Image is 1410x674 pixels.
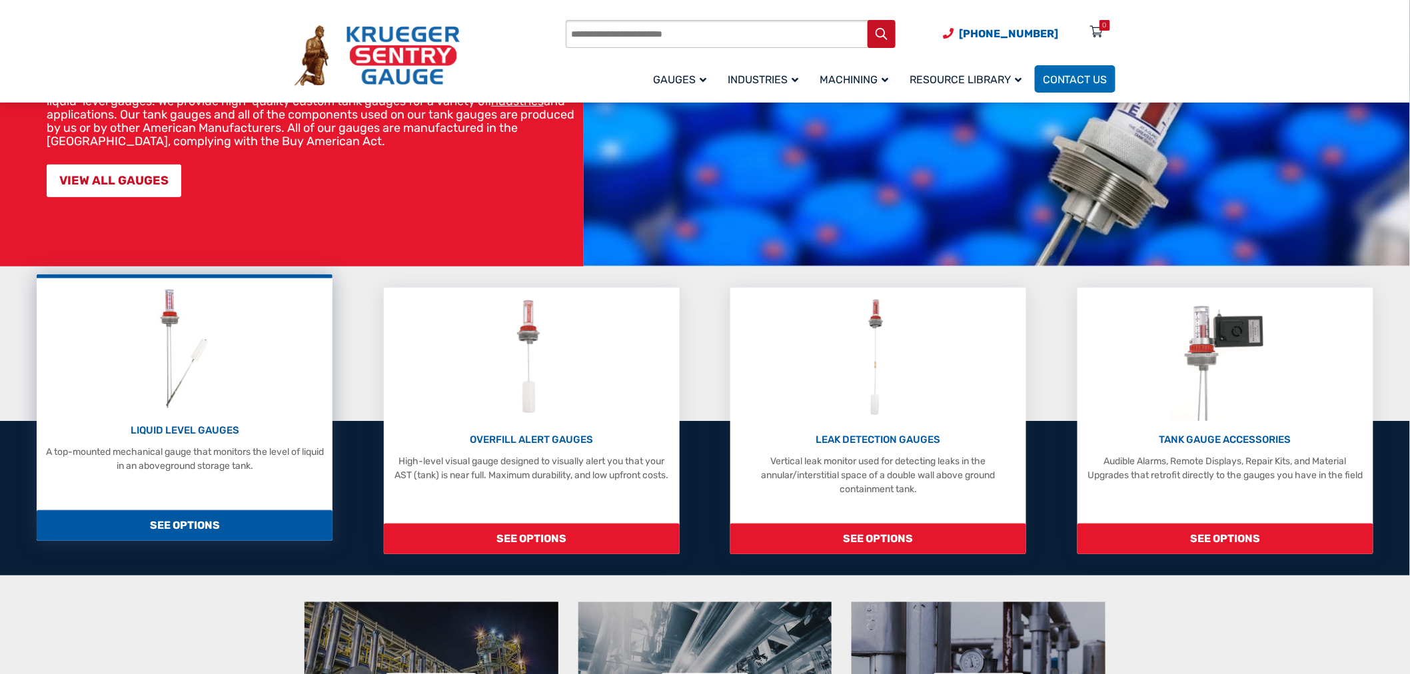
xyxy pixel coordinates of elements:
[1084,454,1367,482] p: Audible Alarms, Remote Displays, Repair Kits, and Material Upgrades that retrofit directly to the...
[653,73,706,86] span: Gauges
[384,523,680,554] span: SEE OPTIONS
[47,81,577,148] p: At [PERSON_NAME] Sentry Gauge, for over 75 years we have manufactured over three million liquid-l...
[1103,20,1107,31] div: 0
[902,63,1035,95] a: Resource Library
[720,63,812,95] a: Industries
[1171,294,1279,421] img: Tank Gauge Accessories
[737,432,1020,448] p: LEAK DETECTION GAUGES
[43,445,326,473] p: A top-mounted mechanical gauge that monitors the level of liquid in an aboveground storage tank.
[728,73,798,86] span: Industries
[730,288,1026,554] a: Leak Detection Gauges LEAK DETECTION GAUGES Vertical leak monitor used for detecting leaks in the...
[1077,288,1373,554] a: Tank Gauge Accessories TANK GAUGE ACCESSORIES Audible Alarms, Remote Displays, Repair Kits, and M...
[43,423,326,438] p: LIQUID LEVEL GAUGES
[37,274,333,541] a: Liquid Level Gauges LIQUID LEVEL GAUGES A top-mounted mechanical gauge that monitors the level of...
[812,63,902,95] a: Machining
[910,73,1022,86] span: Resource Library
[959,27,1058,40] span: [PHONE_NUMBER]
[390,432,673,448] p: OVERFILL ALERT GAUGES
[47,165,181,197] a: VIEW ALL GAUGES
[645,63,720,95] a: Gauges
[37,510,333,541] span: SEE OPTIONS
[852,294,905,421] img: Leak Detection Gauges
[943,25,1058,42] a: Phone Number (920) 434-8860
[730,523,1026,554] span: SEE OPTIONS
[1077,523,1373,554] span: SEE OPTIONS
[384,288,680,554] a: Overfill Alert Gauges OVERFILL ALERT GAUGES High-level visual gauge designed to visually alert yo...
[1084,432,1367,448] p: TANK GAUGE ACCESSORIES
[737,454,1020,496] p: Vertical leak monitor used for detecting leaks in the annular/interstitial space of a double wall...
[390,454,673,482] p: High-level visual gauge designed to visually alert you that your AST (tank) is near full. Maximum...
[1035,65,1115,93] a: Contact Us
[820,73,888,86] span: Machining
[1043,73,1107,86] span: Contact Us
[502,294,561,421] img: Overfill Alert Gauges
[149,285,220,412] img: Liquid Level Gauges
[295,25,460,87] img: Krueger Sentry Gauge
